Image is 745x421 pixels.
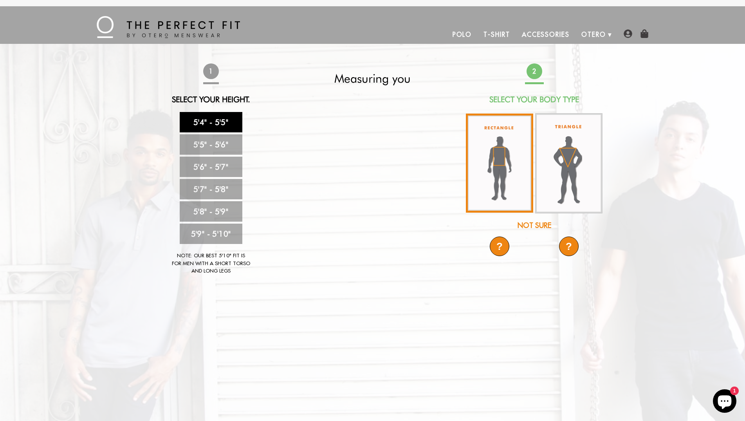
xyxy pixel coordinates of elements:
a: 5'4" - 5'5" [180,112,242,132]
inbox-online-store-chat: Shopify online store chat [711,389,739,415]
a: 5'5" - 5'6" [180,134,242,155]
img: The Perfect Fit - by Otero Menswear - Logo [97,16,240,38]
img: user-account-icon.png [624,29,632,38]
a: T-Shirt [478,25,516,44]
span: 2 [526,63,542,79]
span: 1 [203,63,218,79]
a: Accessories [516,25,575,44]
a: 5'8" - 5'9" [180,201,242,222]
a: 5'7" - 5'8" [180,179,242,199]
div: ? [490,237,509,256]
img: triangle-body_336x.jpg [535,113,602,213]
h2: Measuring you [303,71,442,85]
h2: Select Your Body Type [465,95,604,104]
a: 5'9" - 5'10" [180,224,242,244]
div: Not Sure [465,220,604,231]
a: Polo [447,25,478,44]
div: ? [559,237,579,256]
a: Otero [575,25,612,44]
img: shopping-bag-icon.png [640,29,649,38]
img: rectangle-body_336x.jpg [466,114,533,213]
a: 5'6" - 5'7" [180,157,242,177]
div: Note: Our best 5'10" fit is for men with a short torso and long legs [172,252,250,275]
h2: Select Your Height. [142,95,280,104]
